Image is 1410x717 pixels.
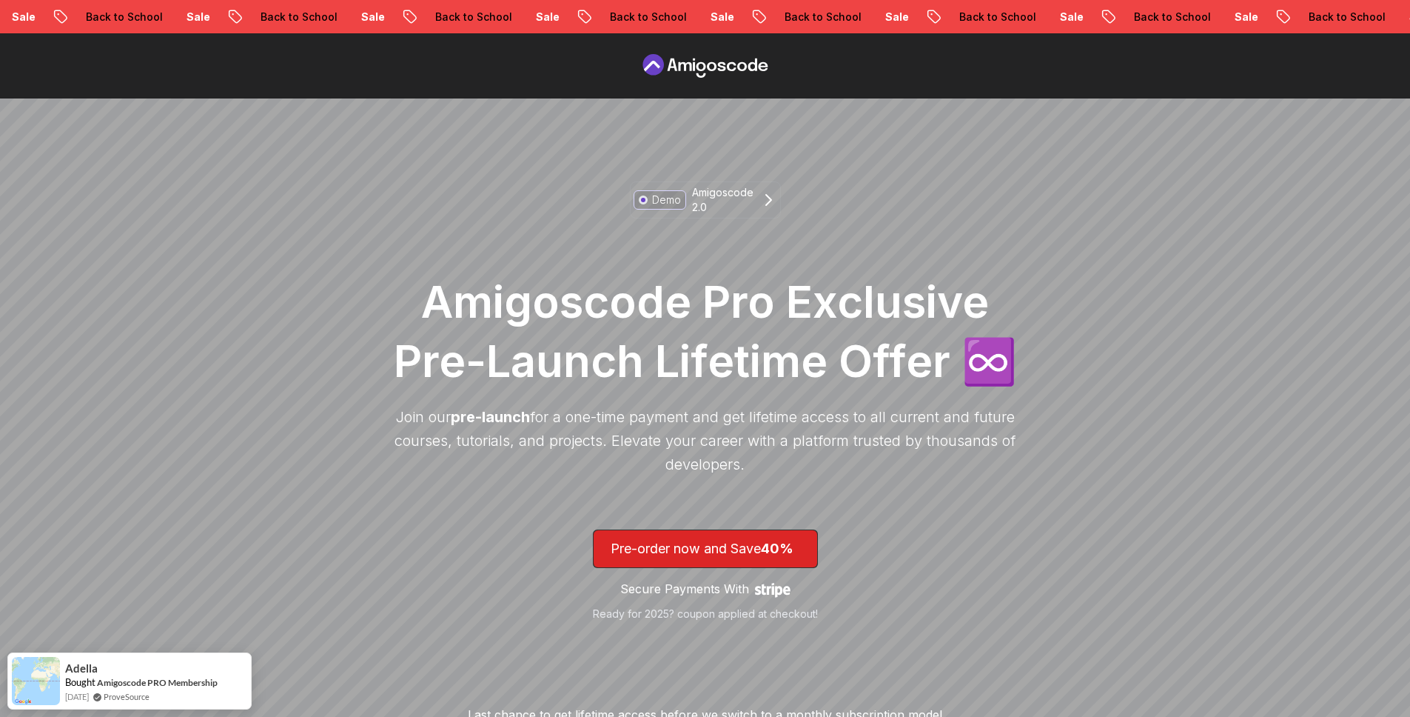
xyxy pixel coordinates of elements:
span: Bought [65,676,95,688]
p: Ready for 2025? coupon applied at checkout! [593,607,818,621]
a: DemoAmigoscode 2.0 [630,181,781,219]
p: Back to School [244,10,345,24]
span: pre-launch [451,408,530,426]
p: Sale [694,10,742,24]
p: Join our for a one-time payment and get lifetime access to all current and future courses, tutori... [387,405,1024,476]
p: Sale [869,10,916,24]
p: Back to School [1292,10,1393,24]
p: Back to School [1118,10,1218,24]
a: lifetime-access [593,530,818,621]
span: Adella [65,662,98,675]
p: Back to School [594,10,694,24]
p: Back to School [943,10,1044,24]
a: ProveSource [104,690,150,703]
span: [DATE] [65,690,89,703]
p: Sale [170,10,218,24]
p: Pre-order now and Save [611,538,800,559]
p: Sale [1044,10,1091,24]
p: Back to School [768,10,869,24]
img: provesource social proof notification image [12,657,60,705]
p: Sale [1218,10,1266,24]
p: Back to School [70,10,170,24]
span: 40% [761,541,793,556]
p: Sale [345,10,392,24]
p: Demo [652,193,681,207]
p: Sale [520,10,567,24]
p: Secure Payments With [620,580,749,598]
a: Pre Order page [639,54,772,78]
p: Back to School [419,10,520,24]
a: Amigoscode PRO Membership [97,676,218,689]
h1: Amigoscode Pro Exclusive Pre-Launch Lifetime Offer ♾️ [387,272,1024,390]
p: Amigoscode 2.0 [692,185,753,215]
